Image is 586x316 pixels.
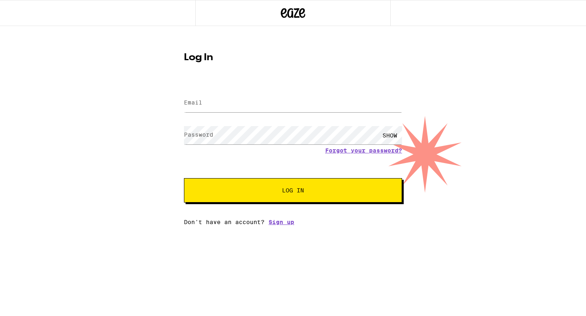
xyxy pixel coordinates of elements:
[184,219,402,225] div: Don't have an account?
[184,53,402,63] h1: Log In
[184,131,213,138] label: Password
[378,126,402,144] div: SHOW
[184,94,402,112] input: Email
[269,219,294,225] a: Sign up
[325,147,402,154] a: Forgot your password?
[184,99,202,106] label: Email
[184,178,402,203] button: Log In
[282,187,304,193] span: Log In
